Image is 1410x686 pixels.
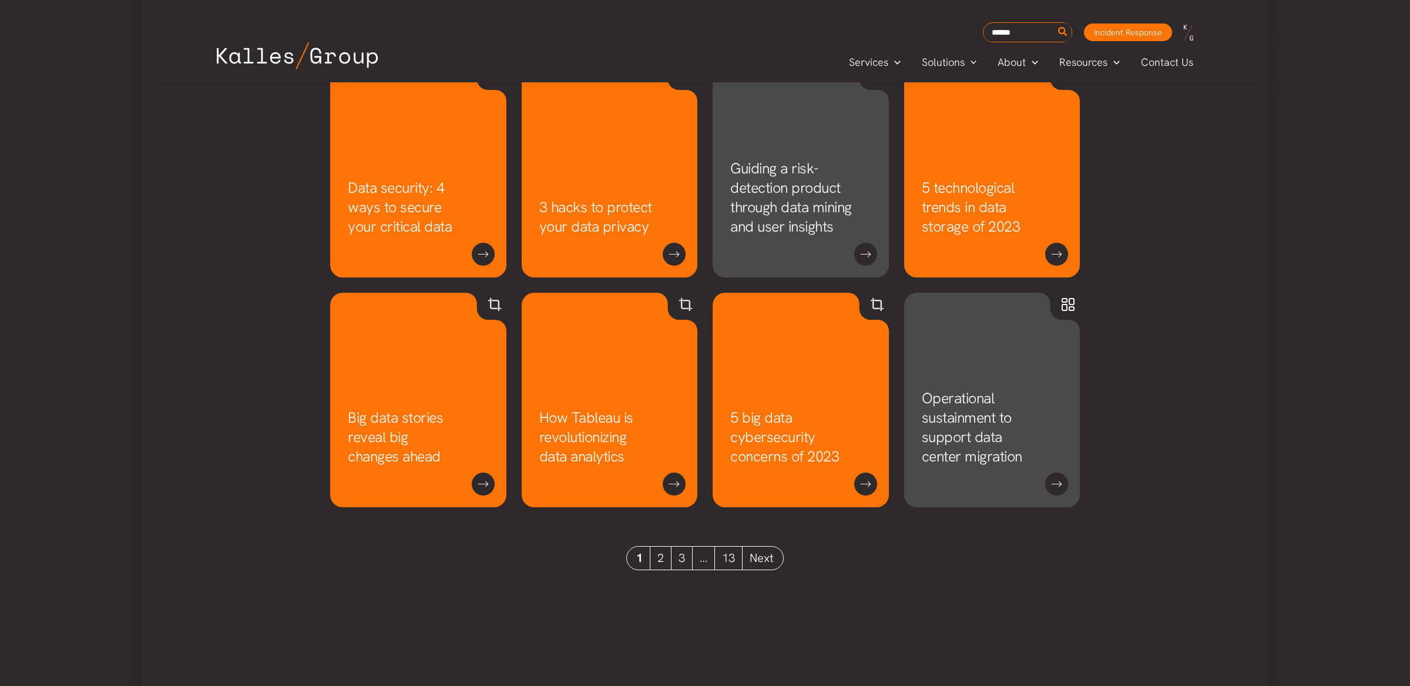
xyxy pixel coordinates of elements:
a: 2 [650,547,672,570]
a: 5 big data cybersecurity concerns of 2023 [730,408,839,466]
img: Kalles Group [217,42,378,69]
span: Menu Toggle [1026,53,1038,71]
a: 13 [715,547,743,570]
a: How Tableau is revolutionizing data analytics [539,408,633,466]
a: … [693,547,715,570]
a: Incident Response [1084,24,1172,41]
a: ServicesMenu Toggle [838,53,911,71]
span: About [998,53,1026,71]
a: Big data stories reveal big changes ahead [348,408,443,466]
span: Contact Us [1141,53,1193,71]
span: Solutions [922,53,965,71]
span: Services [849,53,888,71]
a: Contact Us [1130,53,1205,71]
nav: Primary Site Navigation [838,52,1205,72]
a: SolutionsMenu Toggle [911,53,988,71]
a: Guiding a risk-detection product through data mining and user insights [730,159,852,236]
span: Menu Toggle [965,53,977,71]
a: Operational sustainment to support data center migration [922,389,1022,466]
span: Menu Toggle [1107,53,1120,71]
a: AboutMenu Toggle [987,53,1049,71]
a: 5 technological trends in data storage of 2023 [922,178,1020,236]
a: 3 hacks to protect your data privacy [539,198,652,236]
a: ResourcesMenu Toggle [1049,53,1130,71]
a: 1 [627,547,650,570]
a: 3 [672,547,693,570]
span: Resources [1059,53,1107,71]
span: Menu Toggle [888,53,901,71]
a: Data security: 4 ways to secure your critical data [348,178,452,236]
a: Next [743,547,783,570]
